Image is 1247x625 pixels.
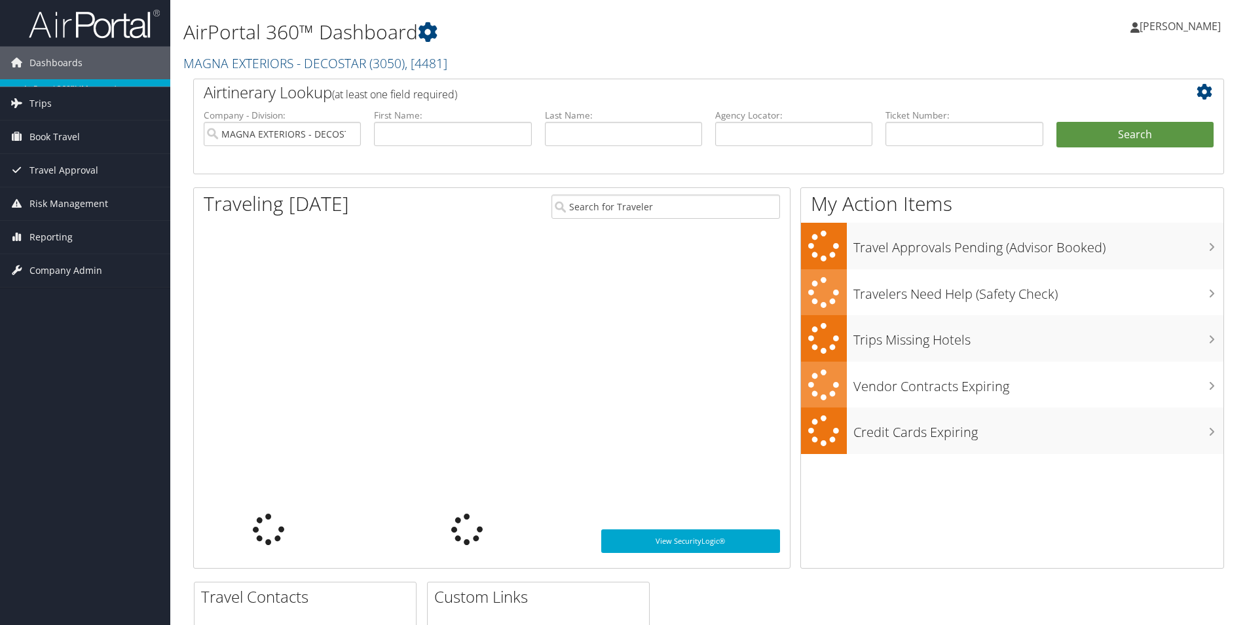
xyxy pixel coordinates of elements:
h2: Travel Contacts [201,586,416,608]
a: Travel Approvals Pending (Advisor Booked) [801,223,1223,269]
span: Company Admin [29,254,102,287]
label: Company - Division: [204,109,361,122]
span: [PERSON_NAME] [1140,19,1221,33]
button: Search [1056,122,1214,148]
a: Credit Cards Expiring [801,407,1223,454]
span: Reporting [29,221,73,254]
span: Dashboards [29,47,83,79]
a: Travelers Need Help (Safety Check) [801,269,1223,316]
span: ( 3050 ) [369,54,405,72]
label: First Name: [374,109,531,122]
h3: Travelers Need Help (Safety Check) [853,278,1223,303]
a: MAGNA EXTERIORS - DECOSTAR [183,54,447,72]
h1: Traveling [DATE] [204,190,349,218]
label: Agency Locator: [715,109,872,122]
img: airportal-logo.png [29,9,160,39]
a: View SecurityLogic® [601,529,780,553]
h2: Airtinerary Lookup [204,81,1128,104]
span: Book Travel [29,121,80,153]
a: Trips Missing Hotels [801,315,1223,362]
h3: Vendor Contracts Expiring [853,371,1223,396]
h3: Credit Cards Expiring [853,417,1223,442]
span: , [ 4481 ] [405,54,447,72]
span: (at least one field required) [332,87,457,102]
span: Risk Management [29,187,108,220]
label: Ticket Number: [885,109,1043,122]
label: Last Name: [545,109,702,122]
input: Search for Traveler [551,195,780,219]
h2: Custom Links [434,586,649,608]
h1: AirPortal 360™ Dashboard [183,18,884,46]
a: Vendor Contracts Expiring [801,362,1223,408]
h3: Travel Approvals Pending (Advisor Booked) [853,232,1223,257]
a: [PERSON_NAME] [1130,7,1234,46]
span: Travel Approval [29,154,98,187]
h1: My Action Items [801,190,1223,218]
span: Trips [29,87,52,120]
h3: Trips Missing Hotels [853,324,1223,349]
